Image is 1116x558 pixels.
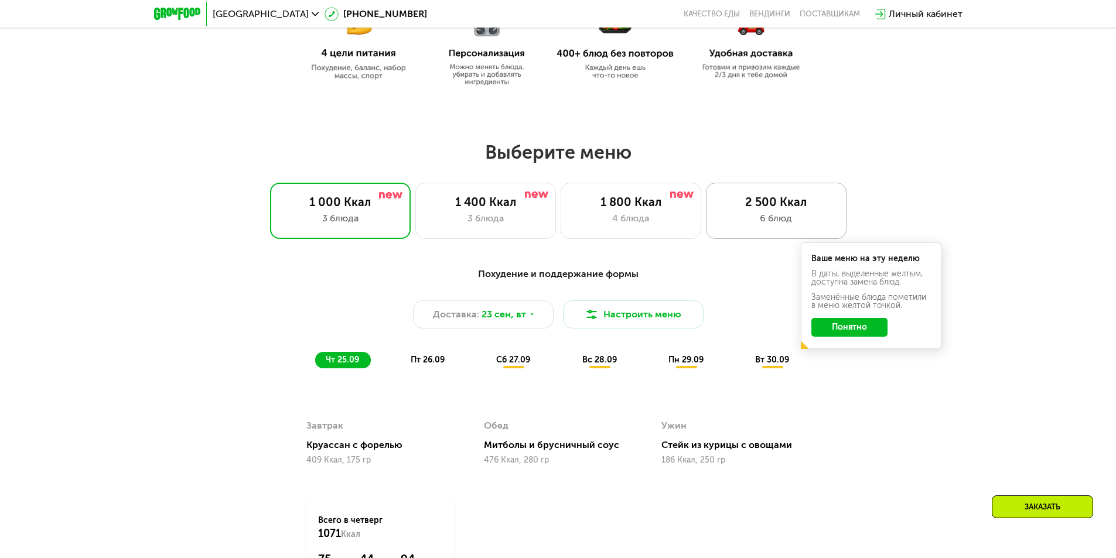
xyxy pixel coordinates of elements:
div: Митболы и брусничный соус [484,540,641,552]
div: Стейк из курицы с овощами [661,540,819,552]
span: Доставка: [433,307,479,321]
span: вт 30.09 [755,355,789,365]
div: 2 500 Ккал [718,195,834,209]
div: Ваше меню на эту неделю [811,255,931,263]
div: 1 800 Ккал [573,195,689,209]
div: 3 блюда [428,211,544,225]
a: Вендинги [749,9,790,19]
div: Заменённые блюда пометили в меню жёлтой точкой. [811,293,931,310]
a: [PHONE_NUMBER] [325,7,427,21]
div: Ужин [661,518,687,536]
div: Завтрак [306,518,343,536]
div: 6 блюд [718,211,834,225]
div: Обед [484,518,508,536]
span: сб 27.09 [496,355,530,365]
a: Качество еды [684,9,740,19]
span: [GEOGRAPHIC_DATA] [213,9,309,19]
div: Похудение и поддержание формы [211,267,905,282]
span: пн 29.09 [668,355,704,365]
div: 1 000 Ккал [282,195,398,209]
button: Настроить меню [563,300,704,328]
div: В даты, выделенные желтым, доступна замена блюд. [811,270,931,286]
div: Заказать [992,495,1093,518]
span: пт 26.09 [411,355,445,365]
button: Понятно [811,318,888,337]
h2: Выберите меню [37,141,1079,164]
div: 1 400 Ккал [428,195,544,209]
div: поставщикам [800,9,860,19]
div: Круассан с форелью [306,540,464,552]
div: Личный кабинет [889,7,963,21]
div: 3 блюда [282,211,398,225]
span: 23 сен, вт [482,307,526,321]
span: вс 28.09 [582,355,617,365]
div: 4 блюда [573,211,689,225]
span: чт 25.09 [326,355,359,365]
